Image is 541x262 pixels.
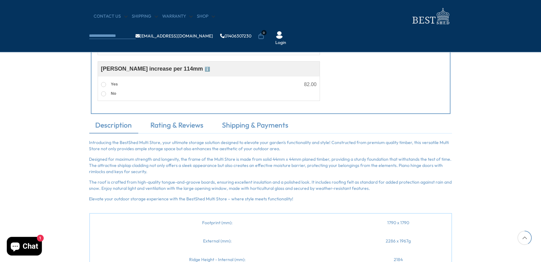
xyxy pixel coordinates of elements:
[136,34,213,38] a: [EMAIL_ADDRESS][DOMAIN_NAME]
[94,13,127,20] a: CONTACT US
[276,31,283,39] img: User Icon
[111,91,116,96] span: No
[89,140,452,152] p: Introducing the BestShed Multi Store, your ultimate storage solution designed to elevate your gar...
[111,82,118,86] span: Yes
[409,6,452,26] img: logo
[220,34,252,38] a: 01406307230
[345,232,451,251] td: 2286 x 1967g
[90,213,345,232] td: Footprint (mm):
[144,120,210,133] a: Rating & Reviews
[205,67,210,72] span: ℹ️
[276,40,286,46] a: Login
[101,66,210,72] span: [PERSON_NAME] increase per 114mm
[89,179,452,191] p: The roof is crafted from high-quality tongue-and-groove boards, ensuring excellent insulation and...
[162,13,193,20] a: Warranty
[258,33,264,39] a: 0
[216,120,295,133] a: Shipping & Payments
[304,82,317,87] div: 82.00
[132,13,158,20] a: Shipping
[89,156,452,175] p: Designed for maximum strength and longevity, the frame of the Multi Store is made from solid 44mm...
[197,13,215,20] a: Shop
[89,196,452,202] p: Elevate your outdoor storage experience with the BestShed Multi Store – where style meets functio...
[5,237,44,257] inbox-online-store-chat: Shopify online store chat
[89,120,138,133] a: Description
[261,30,267,35] span: 0
[90,232,345,251] td: External (mm):
[345,213,451,232] td: 1790 x 1790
